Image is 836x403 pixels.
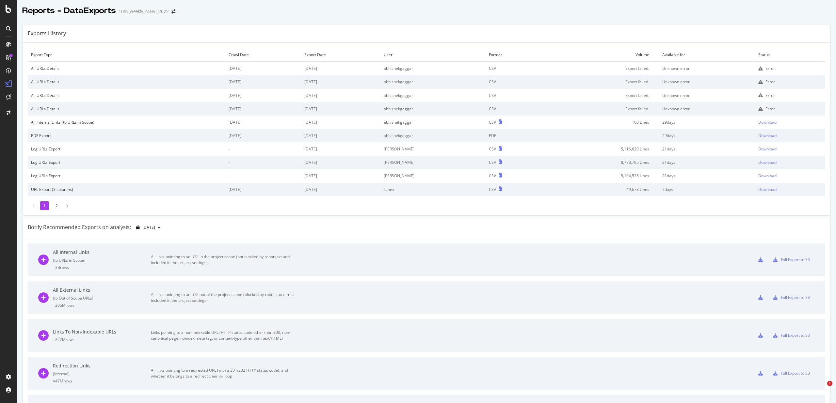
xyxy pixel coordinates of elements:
[380,75,486,88] td: abhishekgaggar
[119,8,169,15] div: 10m_weekly_crawl_2022
[758,119,822,125] a: Download
[52,201,61,210] li: 2
[765,66,775,71] div: Error
[758,173,777,178] div: Download
[31,160,222,165] div: Log URLs Export
[765,79,775,85] div: Error
[380,102,486,116] td: abhishekgaggar
[301,102,380,116] td: [DATE]
[53,371,151,377] div: ( Internal )
[171,9,175,14] div: arrow-right-arrow-left
[301,116,380,129] td: [DATE]
[542,142,659,156] td: 5,116,620 Lines
[659,169,755,182] td: 21 days
[489,146,496,152] div: CSV
[380,48,486,62] td: User
[380,169,486,182] td: [PERSON_NAME]
[758,119,777,125] div: Download
[31,66,222,71] div: All URLs Details
[53,378,151,384] div: = 47M rows
[659,129,755,142] td: 29 days
[659,116,755,129] td: 29 days
[659,142,755,156] td: 21 days
[659,62,755,75] td: Unknown error
[380,142,486,156] td: [PERSON_NAME]
[486,102,542,116] td: CSV
[225,75,301,88] td: [DATE]
[659,89,755,102] td: Unknown error
[758,333,763,338] div: csv-export
[151,254,298,266] div: All links pointing to an URL in the project scope (not blocked by robots.txt and included in the ...
[53,249,151,256] div: All Internal Links
[542,89,659,102] td: Export failed.
[489,119,496,125] div: CSV
[773,257,778,262] div: s3-export
[542,156,659,169] td: 8,778,785 Lines
[301,62,380,75] td: [DATE]
[28,48,225,62] td: Export Type
[765,93,775,98] div: Error
[380,62,486,75] td: abhishekgaggar
[814,381,829,396] iframe: Intercom live chat
[301,75,380,88] td: [DATE]
[773,371,778,376] div: s3-export
[380,89,486,102] td: abhishekgaggar
[758,173,822,178] a: Download
[28,224,131,231] div: Botify Recommended Exports on analysis:
[758,295,763,300] div: csv-export
[53,295,151,301] div: ( to Out of Scope URLs )
[758,187,822,192] a: Download
[659,102,755,116] td: Unknown error
[301,169,380,182] td: [DATE]
[31,106,222,112] div: All URLs Details
[542,102,659,116] td: Export failed.
[53,257,151,263] div: ( to URLs in Scope )
[225,129,301,142] td: [DATE]
[151,292,298,303] div: All links pointing to an URL out of the project scope (blocked by robots.txt or not included in t...
[31,187,222,192] div: URL Export (3 columns)
[31,119,222,125] div: All Internal Links (to URLs in Scope)
[301,48,380,62] td: Export Date
[53,265,151,270] div: = 3B rows
[827,381,832,386] span: 1
[489,173,496,178] div: CSV
[542,116,659,129] td: 100 Lines
[225,62,301,75] td: [DATE]
[659,156,755,169] td: 21 days
[781,333,810,338] div: Full Export to S3
[758,133,822,138] a: Download
[22,5,116,16] div: Reports - DataExports
[758,133,777,138] div: Download
[40,201,49,210] li: 1
[486,62,542,75] td: CSV
[781,295,810,300] div: Full Export to S3
[225,48,301,62] td: Crawl Date
[765,106,775,112] div: Error
[758,160,822,165] a: Download
[225,89,301,102] td: [DATE]
[542,75,659,88] td: Export failed.
[489,160,496,165] div: CSV
[380,183,486,196] td: schex
[151,330,298,341] div: Links pointing to a non-indexable URL (HTTP status code other than 200, non-canonical page, noind...
[225,116,301,129] td: [DATE]
[758,187,777,192] div: Download
[380,129,486,142] td: abhishekgaggar
[380,156,486,169] td: [PERSON_NAME]
[301,142,380,156] td: [DATE]
[31,133,222,138] div: PDF Export
[380,116,486,129] td: abhishekgaggar
[755,48,825,62] td: Status
[31,79,222,85] div: All URLs Details
[53,363,151,369] div: Redirection Links
[151,367,298,379] div: All links pointing to a redirected URL (with a 301/302 HTTP status code), and whether it belongs ...
[53,302,151,308] div: = 205M rows
[486,89,542,102] td: CSV
[301,183,380,196] td: [DATE]
[301,156,380,169] td: [DATE]
[542,62,659,75] td: Export failed.
[781,370,810,376] div: Full Export to S3
[225,156,301,169] td: -
[225,142,301,156] td: -
[489,187,496,192] div: CSV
